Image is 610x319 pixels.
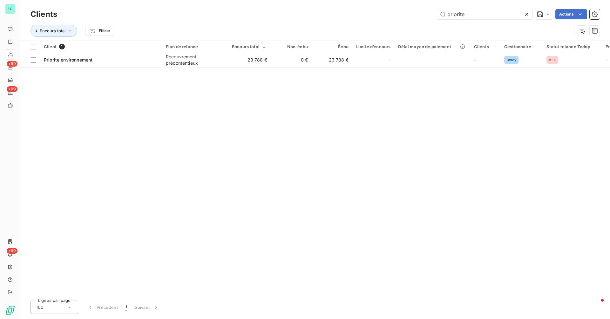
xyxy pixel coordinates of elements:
[30,25,77,37] button: Encours total
[606,57,607,62] span: -
[588,297,604,313] iframe: Intercom live chat
[59,44,65,49] span: 1
[7,61,17,67] span: +99
[7,86,17,92] span: +99
[7,248,17,254] span: +99
[506,58,517,62] span: Teddy
[125,304,127,310] span: 1
[122,301,131,314] button: 1
[5,4,15,14] div: EC
[389,57,390,63] span: -
[40,28,65,33] span: Encours total
[474,44,497,49] div: Clients
[437,9,532,19] input: Rechercher
[356,44,390,49] div: Limite d’encours
[548,58,556,62] span: MED
[398,44,466,49] div: Délai moyen de paiement
[5,305,15,315] img: Logo LeanPay
[315,44,349,49] div: Échu
[474,57,476,62] span: -
[166,44,224,49] div: Plan de relance
[131,301,163,314] button: Suivant
[275,44,308,49] div: Non-échu
[36,304,44,310] span: 100
[546,44,598,49] div: Statut relance Teddy
[232,44,267,49] div: Encours total
[44,57,92,62] span: Priorite environnement
[30,9,57,20] h3: Clients
[83,301,122,314] button: Précédent
[555,9,587,19] button: Actions
[312,52,352,68] td: 23 788 €
[85,26,114,36] button: Filtrer
[271,52,312,68] td: 0 €
[228,52,271,68] td: 23 788 €
[166,54,224,66] div: Recouvrement précontentieux
[44,44,57,49] span: Client
[504,44,539,49] div: Gestionnaire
